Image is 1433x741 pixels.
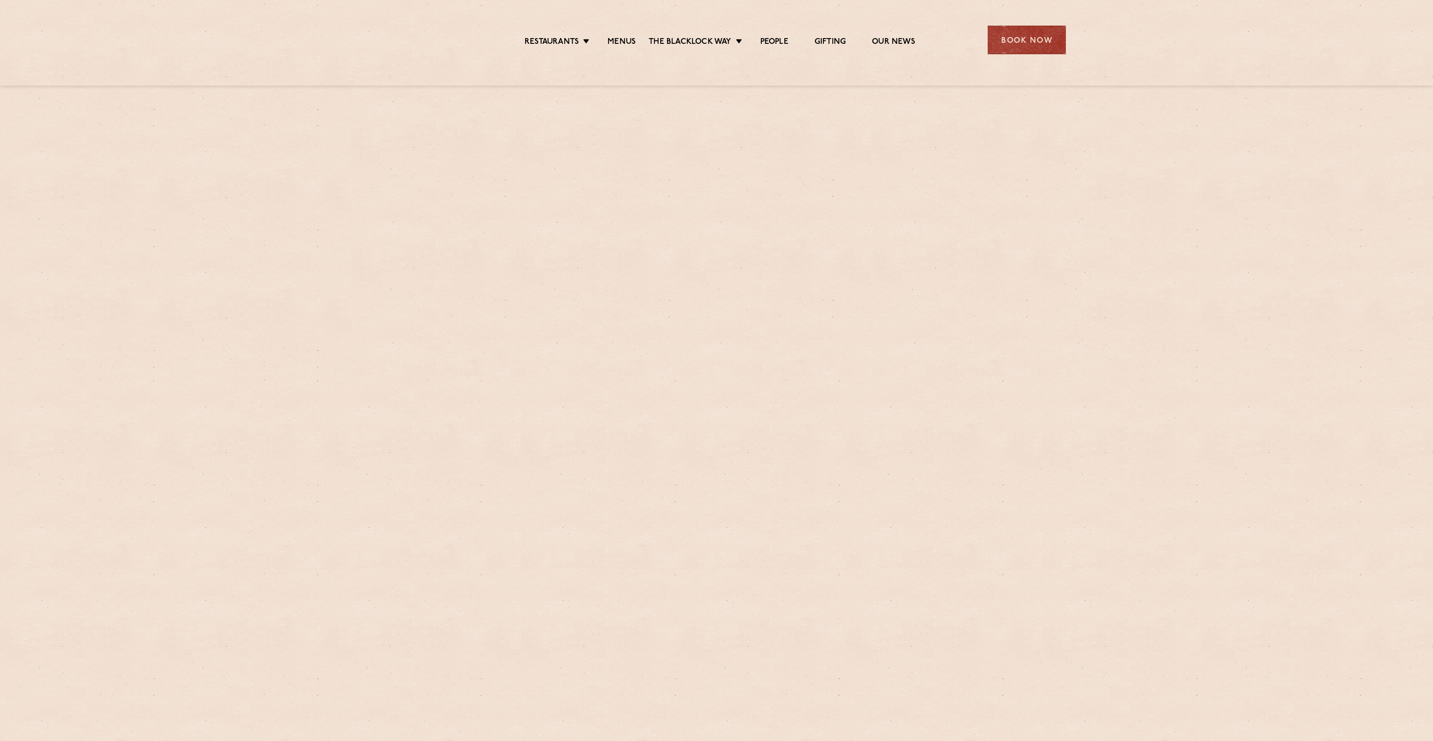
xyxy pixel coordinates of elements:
[872,37,915,49] a: Our News
[367,10,457,70] img: svg%3E
[760,37,788,49] a: People
[815,37,846,49] a: Gifting
[525,37,579,49] a: Restaurants
[988,26,1066,54] div: Book Now
[649,37,731,49] a: The Blacklock Way
[608,37,636,49] a: Menus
